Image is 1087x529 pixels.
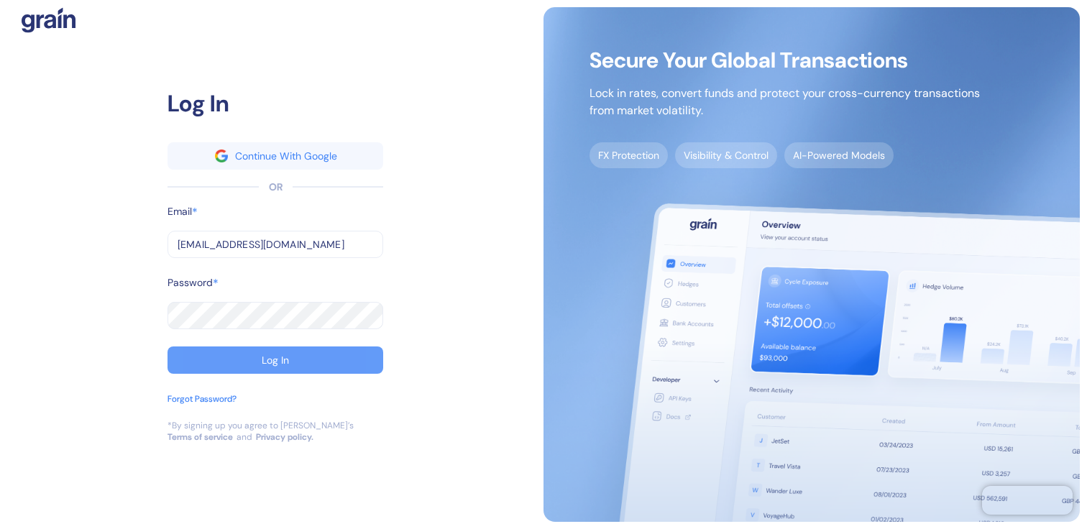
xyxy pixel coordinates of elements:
div: Log In [262,355,289,365]
button: Log In [168,346,383,374]
a: Privacy policy. [256,431,313,443]
iframe: Chatra live chat [982,486,1073,515]
a: Terms of service [168,431,233,443]
label: Email [168,204,192,219]
span: Secure Your Global Transactions [590,53,980,68]
div: Log In [168,86,383,121]
div: *By signing up you agree to [PERSON_NAME]’s [168,420,354,431]
p: Lock in rates, convert funds and protect your cross-currency transactions from market volatility. [590,85,980,119]
span: FX Protection [590,142,668,168]
div: Forgot Password? [168,392,237,405]
button: Forgot Password? [168,392,237,420]
span: Visibility & Control [675,142,777,168]
img: logo [22,7,75,33]
span: AI-Powered Models [784,142,894,168]
img: google [215,149,228,162]
button: googleContinue With Google [168,142,383,170]
div: OR [269,180,283,195]
div: Continue With Google [235,151,337,161]
div: and [237,431,252,443]
label: Password [168,275,213,290]
input: example@email.com [168,231,383,258]
img: signup-main-image [543,7,1080,522]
